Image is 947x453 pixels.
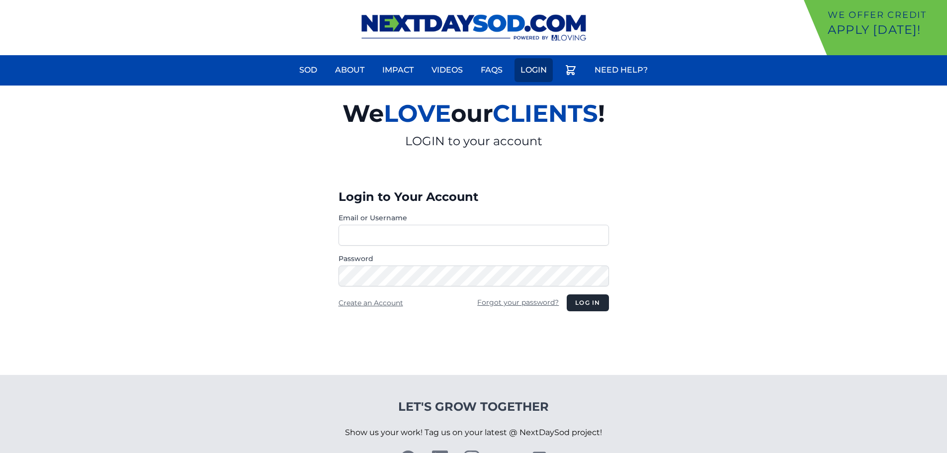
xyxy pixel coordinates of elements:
p: LOGIN to your account [227,133,720,149]
span: CLIENTS [493,99,598,128]
h4: Let's Grow Together [345,399,602,415]
a: Need Help? [589,58,654,82]
span: LOVE [384,99,451,128]
label: Password [339,254,609,264]
a: Create an Account [339,298,403,307]
label: Email or Username [339,213,609,223]
a: About [329,58,370,82]
a: Videos [426,58,469,82]
h3: Login to Your Account [339,189,609,205]
p: We offer Credit [828,8,943,22]
h2: We our ! [227,93,720,133]
a: Forgot your password? [477,298,559,307]
a: Sod [293,58,323,82]
a: Login [515,58,553,82]
p: Show us your work! Tag us on your latest @ NextDaySod project! [345,415,602,451]
button: Log in [567,294,608,311]
a: FAQs [475,58,509,82]
p: Apply [DATE]! [828,22,943,38]
a: Impact [376,58,420,82]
